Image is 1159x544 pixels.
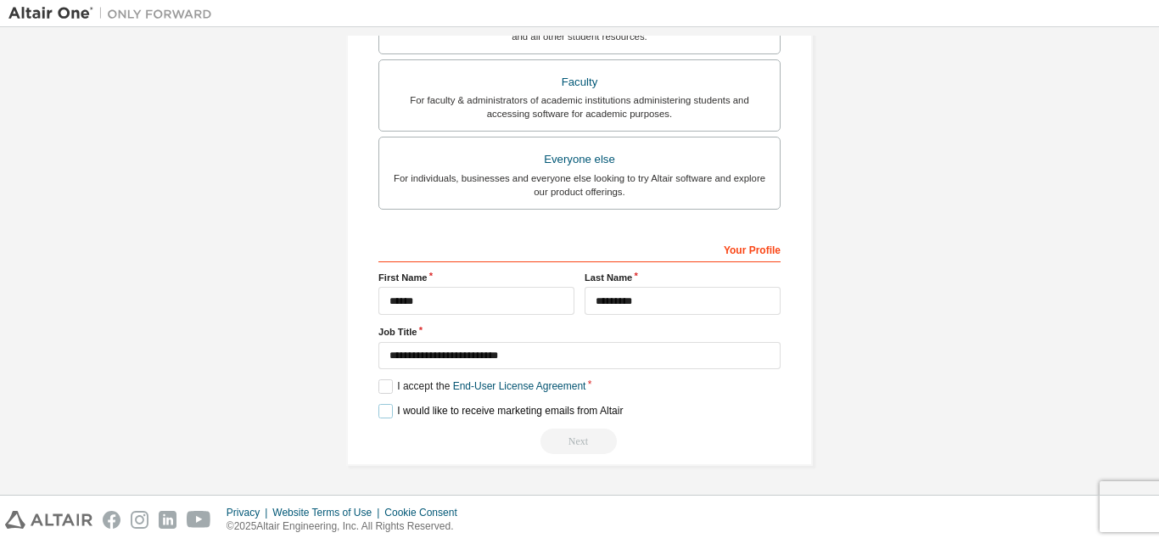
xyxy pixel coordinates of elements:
[227,506,272,519] div: Privacy
[131,511,148,529] img: instagram.svg
[8,5,221,22] img: Altair One
[389,93,770,121] div: For faculty & administrators of academic institutions administering students and accessing softwa...
[103,511,120,529] img: facebook.svg
[5,511,92,529] img: altair_logo.svg
[187,511,211,529] img: youtube.svg
[453,380,586,392] a: End-User License Agreement
[378,404,623,418] label: I would like to receive marketing emails from Altair
[272,506,384,519] div: Website Terms of Use
[389,70,770,94] div: Faculty
[384,506,467,519] div: Cookie Consent
[159,511,176,529] img: linkedin.svg
[378,429,781,454] div: Select your account type to continue
[378,325,781,339] label: Job Title
[378,379,585,394] label: I accept the
[378,271,574,284] label: First Name
[389,148,770,171] div: Everyone else
[389,171,770,199] div: For individuals, businesses and everyone else looking to try Altair software and explore our prod...
[227,519,468,534] p: © 2025 Altair Engineering, Inc. All Rights Reserved.
[378,235,781,262] div: Your Profile
[585,271,781,284] label: Last Name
